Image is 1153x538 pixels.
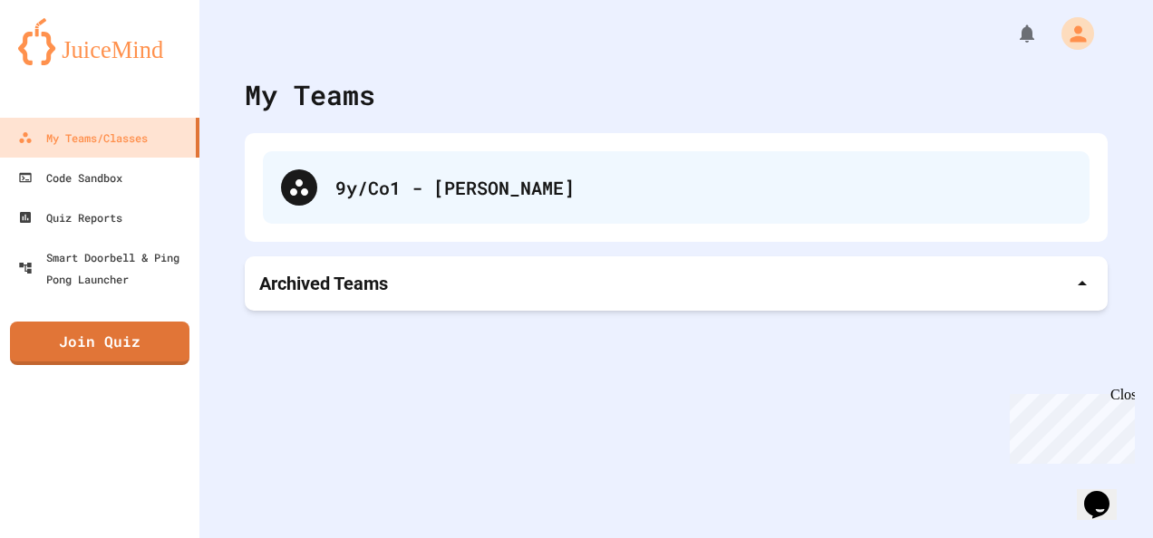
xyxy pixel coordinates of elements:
[259,271,388,296] p: Archived Teams
[1042,13,1099,54] div: My Account
[263,151,1090,224] div: 9y/Co1 - [PERSON_NAME]
[983,18,1042,49] div: My Notifications
[18,246,192,290] div: Smart Doorbell & Ping Pong Launcher
[18,207,122,228] div: Quiz Reports
[10,322,189,365] a: Join Quiz
[335,174,1071,201] div: 9y/Co1 - [PERSON_NAME]
[18,127,148,149] div: My Teams/Classes
[1003,387,1135,464] iframe: chat widget
[1077,466,1135,520] iframe: chat widget
[18,167,122,188] div: Code Sandbox
[7,7,125,115] div: Chat with us now!Close
[245,74,375,115] div: My Teams
[18,18,181,65] img: logo-orange.svg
